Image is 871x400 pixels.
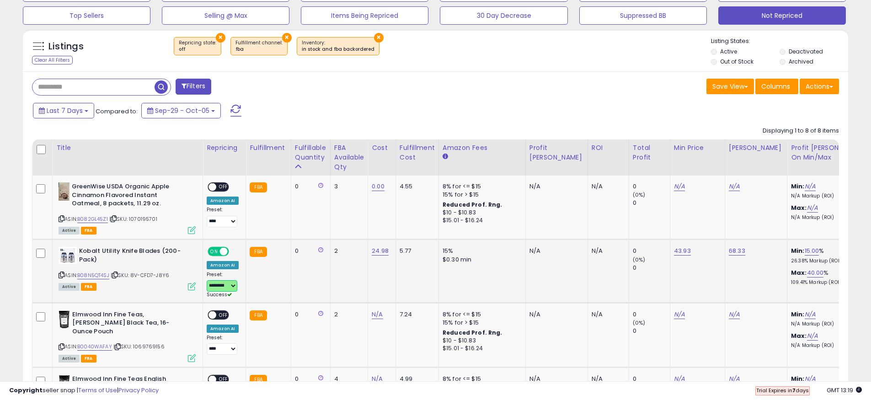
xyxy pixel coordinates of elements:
div: 0 [295,247,323,255]
small: FBA [250,310,267,320]
div: 0 [633,327,670,335]
span: | SKU: 1070195701 [109,215,157,223]
label: Active [720,48,737,55]
a: N/A [674,310,685,319]
button: Sep-29 - Oct-05 [141,103,221,118]
div: 0 [295,182,323,191]
label: Out of Stock [720,58,753,65]
a: 0.00 [372,182,385,191]
div: Amazon Fees [443,143,522,153]
div: ASIN: [59,247,196,289]
div: N/A [592,182,622,191]
button: × [374,33,384,43]
button: Actions [800,79,839,94]
span: ON [208,248,220,256]
div: Fulfillable Quantity [295,143,326,162]
div: 15% for > $15 [443,191,518,199]
p: N/A Markup (ROI) [791,321,867,327]
b: Max: [791,268,807,277]
div: 3 [334,182,361,191]
b: Min: [791,246,805,255]
div: Preset: [207,335,239,355]
button: Suppressed BB [579,6,707,25]
div: N/A [529,182,581,191]
div: ASIN: [59,310,196,361]
div: 4.55 [400,182,432,191]
div: Amazon AI [207,197,239,205]
div: 7.24 [400,310,432,319]
button: 30 Day Decrease [440,6,567,25]
span: Success [207,291,232,298]
button: Not Repriced [718,6,846,25]
p: N/A Markup (ROI) [791,193,867,199]
label: Archived [789,58,813,65]
div: seller snap | | [9,386,159,395]
span: FBA [81,355,96,363]
button: Items Being Repriced [301,6,428,25]
b: Min: [791,182,805,191]
div: N/A [592,247,622,255]
button: Selling @ Max [162,6,289,25]
h5: Listings [48,40,84,53]
span: FBA [81,283,96,291]
small: (0%) [633,256,646,263]
b: Max: [791,331,807,340]
a: 24.98 [372,246,389,256]
div: Amazon AI [207,261,239,269]
div: $0.30 min [443,256,518,264]
b: Min: [791,310,805,319]
b: Reduced Prof. Rng. [443,201,502,208]
div: Title [56,143,199,153]
span: Last 7 Days [47,106,83,115]
div: % [791,247,867,264]
b: Reduced Prof. Rng. [443,329,502,336]
a: B0040WAFAY [77,343,112,351]
a: N/A [729,182,740,191]
button: Columns [755,79,798,94]
a: Terms of Use [78,386,117,395]
button: Last 7 Days [33,103,94,118]
b: Elmwood Inn Fine Teas, [PERSON_NAME] Black Tea, 16-Ounce Pouch [72,310,183,338]
div: ROI [592,143,625,153]
small: FBA [250,247,267,257]
span: Columns [761,82,790,91]
small: (0%) [633,319,646,326]
div: FBA Available Qty [334,143,364,172]
a: N/A [807,331,818,341]
div: $15.01 - $16.24 [443,217,518,224]
b: Kobalt Utility Knife Blades (200-Pack) [79,247,190,266]
span: Fulfillment channel : [235,39,283,53]
div: 15% [443,247,518,255]
div: Repricing [207,143,242,153]
p: 26.38% Markup (ROI) [791,258,867,264]
div: Amazon AI [207,325,239,333]
div: Preset: [207,272,239,299]
div: $15.01 - $16.24 [443,345,518,352]
a: 43.93 [674,246,691,256]
span: All listings currently available for purchase on Amazon [59,355,80,363]
div: off [179,46,216,53]
a: N/A [674,182,685,191]
span: FBA [81,227,96,235]
a: 68.33 [729,246,745,256]
div: Cost [372,143,392,153]
small: FBA [250,182,267,192]
div: Fulfillment [250,143,287,153]
b: 7 [792,387,796,394]
span: Repricing state : [179,39,216,53]
span: OFF [228,248,242,256]
a: N/A [805,182,816,191]
p: N/A Markup (ROI) [791,214,867,221]
div: N/A [529,310,581,319]
div: % [791,269,867,286]
button: Top Sellers [23,6,150,25]
div: 0 [633,199,670,207]
p: Listing States: [711,37,848,46]
strong: Copyright [9,386,43,395]
div: Preset: [207,207,239,227]
a: N/A [805,310,816,319]
div: N/A [529,247,581,255]
a: N/A [729,310,740,319]
span: OFF [216,311,231,319]
small: (0%) [633,191,646,198]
